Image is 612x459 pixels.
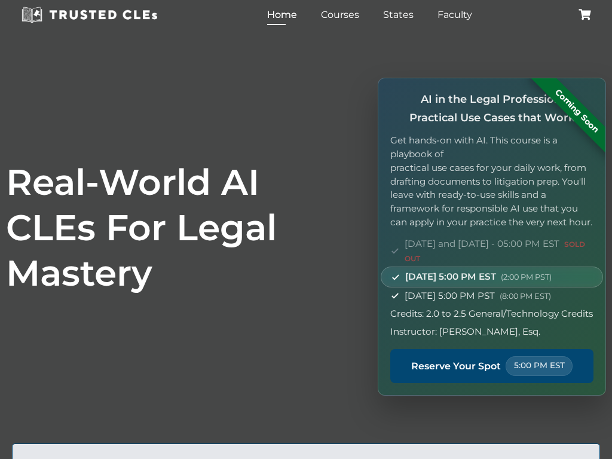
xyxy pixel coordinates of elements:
[405,289,551,303] span: [DATE] 5:00 PM PST
[501,273,552,281] span: (2:00 PM PST)
[411,359,501,374] span: Reserve Your Spot
[380,6,417,23] a: States
[390,134,593,229] p: Get hands-on with AI. This course is a playbook of practical use cases for your daily work, from ...
[390,349,593,383] a: Reserve Your Spot 5:00 PM EST
[18,6,161,24] img: Trusted CLEs
[390,325,540,339] span: Instructor: [PERSON_NAME], Esq.
[405,270,552,284] span: [DATE] 5:00 PM EST
[390,90,593,127] h4: AI in the Legal Profession: Practical Use Cases that Work
[405,237,593,266] span: [DATE] and [DATE] - 05:00 PM EST
[318,6,362,23] a: Courses
[6,160,282,296] h1: Real-World AI CLEs For Legal Mastery
[434,6,475,23] a: Faculty
[264,6,300,23] a: Home
[390,307,593,321] span: Credits: 2.0 to 2.5 General/Technology Credits
[500,292,551,301] span: (8:00 PM EST)
[506,356,573,376] span: 5:00 PM EST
